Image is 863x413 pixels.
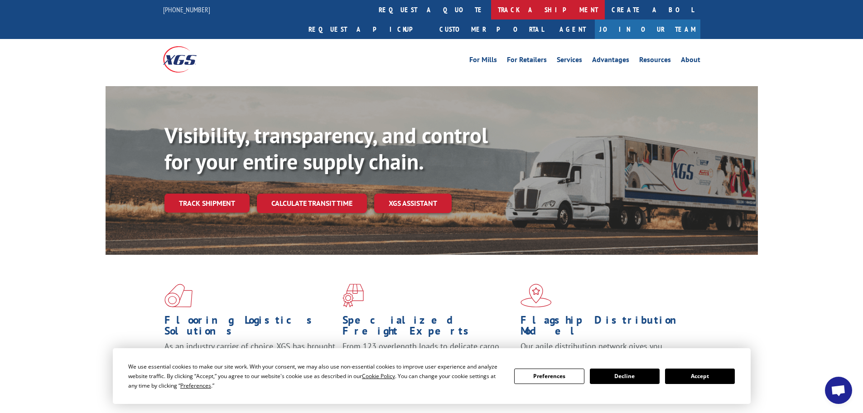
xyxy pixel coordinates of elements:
[164,284,193,307] img: xgs-icon-total-supply-chain-intelligence-red
[180,382,211,389] span: Preferences
[113,348,751,404] div: Cookie Consent Prompt
[433,19,550,39] a: Customer Portal
[514,369,584,384] button: Preferences
[164,315,336,341] h1: Flooring Logistics Solutions
[590,369,660,384] button: Decline
[257,194,367,213] a: Calculate transit time
[164,341,335,373] span: As an industry carrier of choice, XGS has brought innovation and dedication to flooring logistics...
[302,19,433,39] a: Request a pickup
[342,315,514,341] h1: Specialized Freight Experts
[469,56,497,66] a: For Mills
[557,56,582,66] a: Services
[639,56,671,66] a: Resources
[374,194,452,213] a: XGS ASSISTANT
[521,315,692,341] h1: Flagship Distribution Model
[595,19,700,39] a: Join Our Team
[128,362,503,390] div: We use essential cookies to make our site work. With your consent, we may also use non-essential ...
[342,341,514,381] p: From 123 overlength loads to delicate cargo, our experienced staff knows the best way to move you...
[342,284,364,307] img: xgs-icon-focused-on-flooring-red
[164,194,250,213] a: Track shipment
[362,372,395,380] span: Cookie Policy
[825,377,852,404] a: Open chat
[681,56,700,66] a: About
[507,56,547,66] a: For Retailers
[163,5,210,14] a: [PHONE_NUMBER]
[592,56,629,66] a: Advantages
[550,19,595,39] a: Agent
[521,284,552,307] img: xgs-icon-flagship-distribution-model-red
[665,369,735,384] button: Accept
[521,341,687,362] span: Our agile distribution network gives you nationwide inventory management on demand.
[164,121,488,175] b: Visibility, transparency, and control for your entire supply chain.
